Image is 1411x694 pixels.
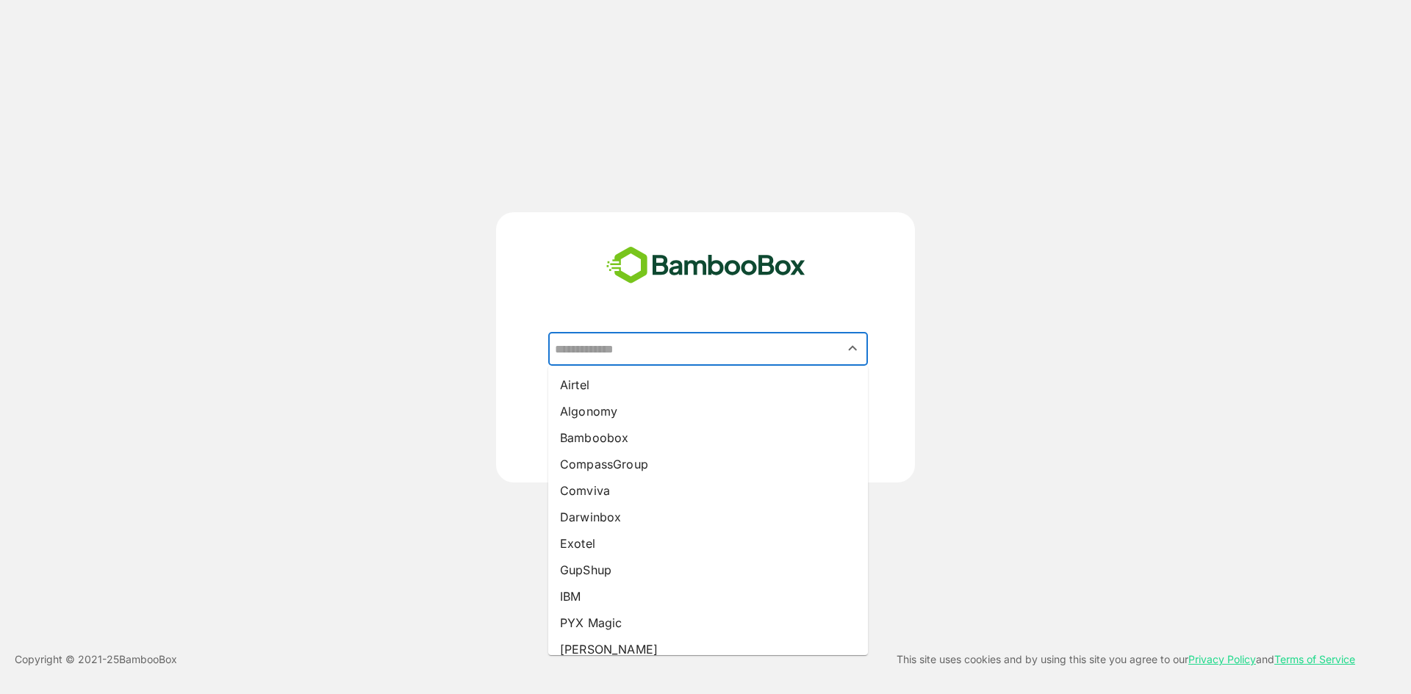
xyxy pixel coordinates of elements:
li: [PERSON_NAME] [548,636,868,662]
img: bamboobox [598,242,814,290]
li: Airtel [548,372,868,398]
li: IBM [548,583,868,610]
li: Algonomy [548,398,868,424]
a: Terms of Service [1274,653,1355,665]
p: Copyright © 2021- 25 BambooBox [15,651,177,668]
li: Bamboobox [548,424,868,451]
li: GupShup [548,557,868,583]
li: PYX Magic [548,610,868,636]
button: Close [843,339,863,358]
li: Exotel [548,530,868,557]
li: Darwinbox [548,504,868,530]
li: Comviva [548,477,868,504]
li: CompassGroup [548,451,868,477]
p: This site uses cookies and by using this site you agree to our and [897,651,1355,668]
a: Privacy Policy [1188,653,1256,665]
